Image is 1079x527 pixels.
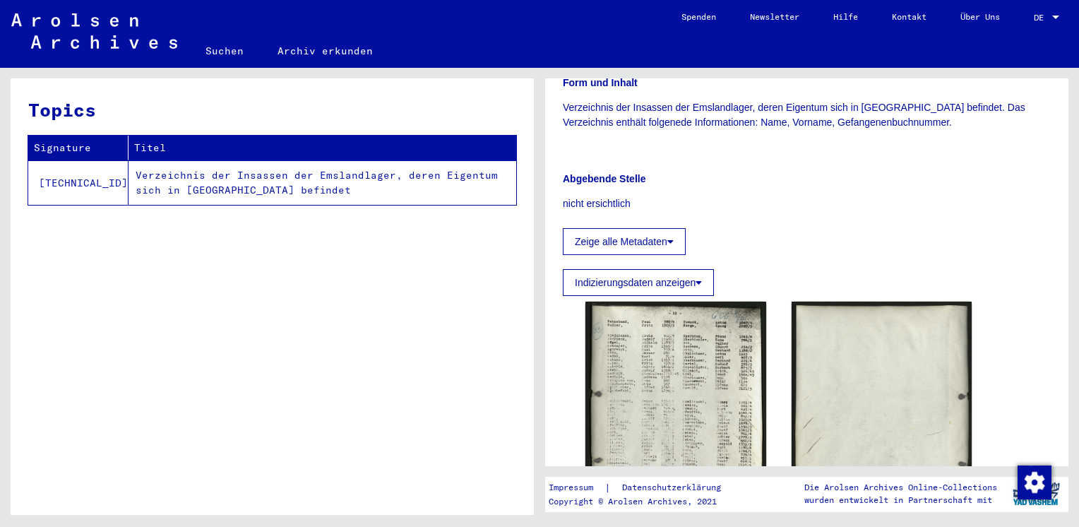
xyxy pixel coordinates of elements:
[563,77,638,88] b: Form und Inhalt
[804,481,997,494] p: Die Arolsen Archives Online-Collections
[1018,466,1051,499] img: Zustimmung ändern
[129,136,516,160] th: Titel
[549,480,604,495] a: Impressum
[563,228,686,255] button: Zeige alle Metadaten
[804,494,997,507] p: wurden entwickelt in Partnerschaft mit
[563,100,1051,145] p: Verzeichnis der Insassen der Emslandlager, deren Eigentum sich in [GEOGRAPHIC_DATA] befindet. Das...
[28,96,515,124] h3: Topics
[129,160,516,205] td: Verzeichnis der Insassen der Emslandlager, deren Eigentum sich in [GEOGRAPHIC_DATA] befindet
[549,495,738,508] p: Copyright © Arolsen Archives, 2021
[1010,476,1063,511] img: yv_logo.png
[28,160,129,205] td: [TECHNICAL_ID]
[611,480,738,495] a: Datenschutzerklärung
[261,34,390,68] a: Archiv erkunden
[28,136,129,160] th: Signature
[1034,13,1049,23] span: DE
[563,269,714,296] button: Indizierungsdaten anzeigen
[189,34,261,68] a: Suchen
[563,173,645,184] b: Abgebende Stelle
[11,13,177,49] img: Arolsen_neg.svg
[563,196,1051,211] p: nicht ersichtlich
[1017,465,1051,499] div: Zustimmung ändern
[549,480,738,495] div: |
